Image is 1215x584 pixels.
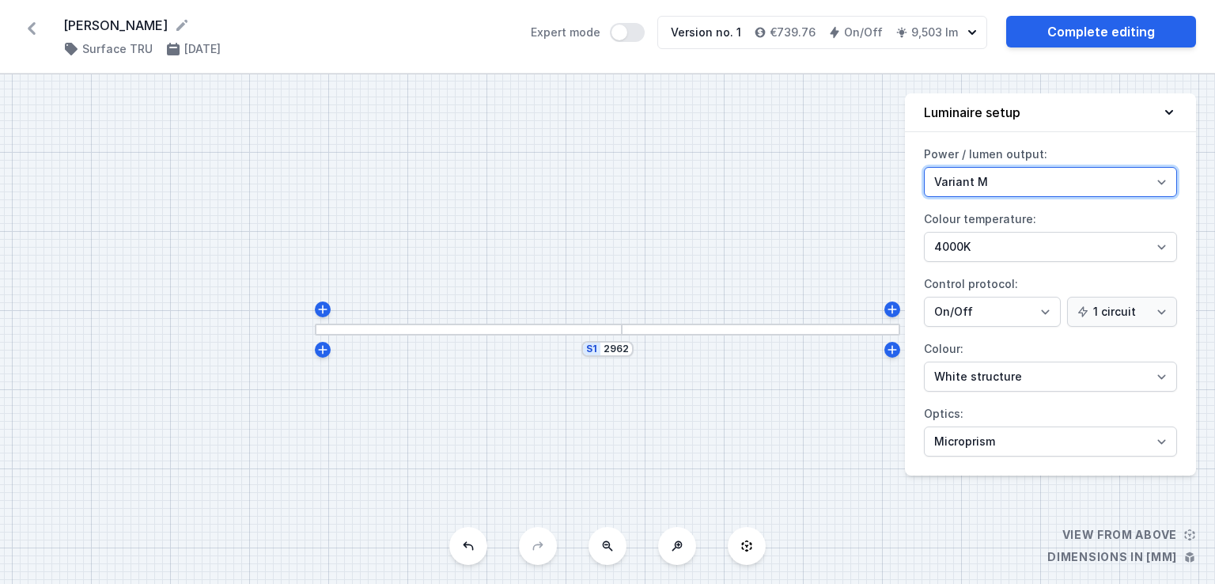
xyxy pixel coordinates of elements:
[184,41,221,57] h4: [DATE]
[671,25,741,40] div: Version no. 1
[924,271,1177,327] label: Control protocol:
[924,427,1177,457] select: Optics:
[610,23,645,42] button: Expert mode
[924,167,1177,197] select: Power / lumen output:
[924,401,1177,457] label: Optics:
[844,25,883,40] h4: On/Off
[1006,16,1196,47] a: Complete editing
[657,16,987,49] button: Version no. 1€739.76On/Off9,503 lm
[531,23,645,42] label: Expert mode
[174,17,190,33] button: Rename project
[924,232,1177,262] select: Colour temperature:
[924,142,1177,197] label: Power / lumen output:
[924,297,1061,327] select: Control protocol:
[1067,297,1177,327] select: Control protocol:
[905,93,1196,132] button: Luminaire setup
[924,207,1177,262] label: Colour temperature:
[911,25,958,40] h4: 9,503 lm
[770,25,816,40] h4: €739.76
[82,41,153,57] h4: Surface TRU
[924,336,1177,392] label: Colour:
[924,362,1177,392] select: Colour:
[63,16,512,35] form: [PERSON_NAME]
[924,103,1020,122] h4: Luminaire setup
[604,343,629,355] input: Dimension [mm]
